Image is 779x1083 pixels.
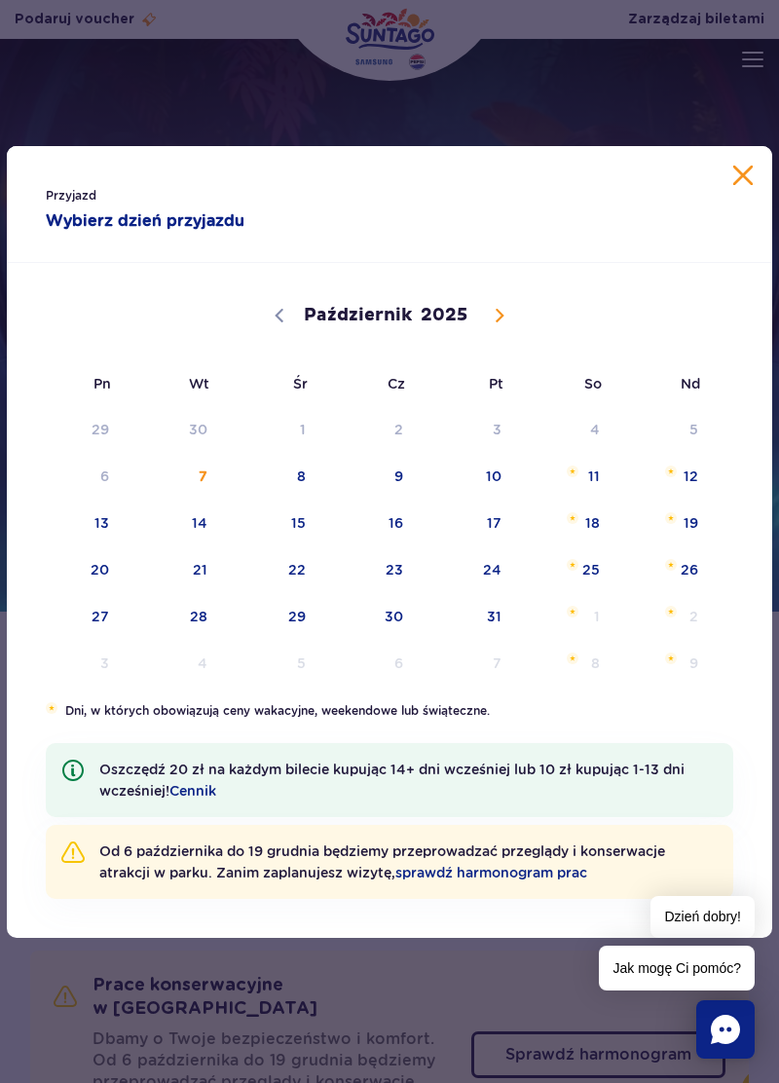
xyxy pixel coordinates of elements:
span: Październik 11, 2025 [517,454,615,499]
span: Październik 22, 2025 [223,547,321,592]
span: So [517,361,615,406]
span: Październik 7, 2025 [125,454,223,499]
span: Październik 10, 2025 [419,454,517,499]
span: Październik 20, 2025 [26,547,125,592]
span: Listopad 4, 2025 [125,641,223,686]
span: Październik 24, 2025 [419,547,517,592]
li: Od 6 października do 19 grudnia będziemy przeprowadzać przeglądy i konserwacje atrakcji w parku. ... [46,825,733,899]
span: Listopad 2, 2025 [615,594,714,639]
li: Oszczędź 20 zł na każdym bilecie kupując 14+ dni wcześniej lub 10 zł kupując 1-13 dni wcześniej! [46,743,733,817]
span: Październik 5, 2025 [615,407,714,452]
div: Chat [696,1000,755,1059]
span: Październik 29, 2025 [223,594,321,639]
span: Październik 27, 2025 [26,594,125,639]
span: Październik 9, 2025 [321,454,420,499]
span: Wt [125,361,223,406]
strong: Wybierz dzień przyjazdu [46,209,351,233]
span: Nd [615,361,714,406]
span: Październik 13, 2025 [26,501,125,545]
span: Cz [321,361,420,406]
span: Wrzesień 30, 2025 [125,407,223,452]
span: Listopad 1, 2025 [517,594,615,639]
span: Październik 19, 2025 [615,501,714,545]
a: Cennik [169,783,216,799]
span: Wrzesień 29, 2025 [26,407,125,452]
span: Październik 3, 2025 [419,407,517,452]
span: Listopad 3, 2025 [26,641,125,686]
span: Październik 2, 2025 [321,407,420,452]
span: Październik 15, 2025 [223,501,321,545]
span: Październik 30, 2025 [321,594,420,639]
span: Śr [223,361,321,406]
span: Październik 28, 2025 [125,594,223,639]
span: Listopad 9, 2025 [615,641,714,686]
span: Listopad 5, 2025 [223,641,321,686]
span: Pn [26,361,125,406]
span: Przyjazd [46,186,351,205]
span: Jak mogę Ci pomóc? [599,946,755,990]
span: Październik 12, 2025 [615,454,714,499]
span: Październik 18, 2025 [517,501,615,545]
span: Pt [419,361,517,406]
span: Październik 21, 2025 [125,547,223,592]
a: sprawdź harmonogram prac [395,865,587,880]
span: Listopad 7, 2025 [419,641,517,686]
span: Październik 25, 2025 [517,547,615,592]
span: Październik 17, 2025 [419,501,517,545]
span: Październik 6, 2025 [26,454,125,499]
span: Październik 8, 2025 [223,454,321,499]
span: Październik 26, 2025 [615,547,714,592]
span: Listopad 8, 2025 [517,641,615,686]
span: Październik 4, 2025 [517,407,615,452]
span: Październik 23, 2025 [321,547,420,592]
span: Październik 14, 2025 [125,501,223,545]
li: Dni, w których obowiązują ceny wakacyjne, weekendowe lub świąteczne. [46,702,733,720]
button: Zamknij kalendarz [733,166,753,185]
span: Dzień dobry! [650,896,755,938]
span: Listopad 6, 2025 [321,641,420,686]
span: Październik 31, 2025 [419,594,517,639]
span: Październik 1, 2025 [223,407,321,452]
span: Październik 16, 2025 [321,501,420,545]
